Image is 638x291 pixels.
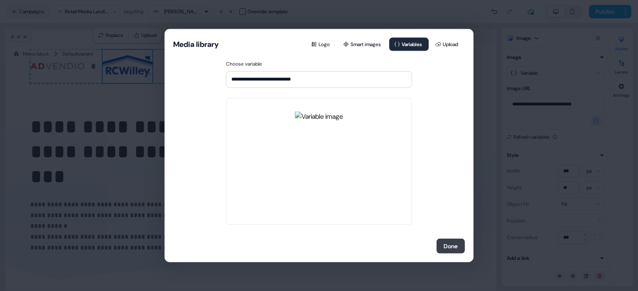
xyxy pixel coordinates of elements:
button: Media library [173,39,219,49]
button: Logo [306,37,336,51]
img: Variable image [295,111,343,211]
button: Smart images [338,37,388,51]
button: Upload [430,37,465,51]
label: Choose variable [226,59,412,68]
button: Done [437,239,465,254]
iframe: Form [3,3,182,180]
button: Variables [389,37,429,51]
